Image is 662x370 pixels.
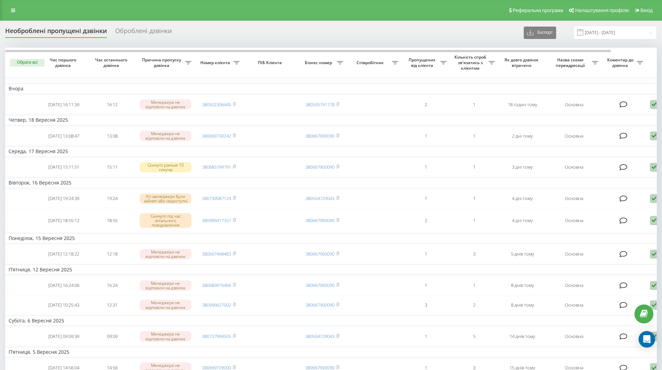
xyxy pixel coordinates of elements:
[202,217,231,223] a: 380996417357
[305,101,334,108] a: 380505761178
[498,158,546,177] td: 3 дні тому
[498,190,546,208] td: 4 дні тому
[498,276,546,294] td: 8 днів тому
[40,276,88,294] td: [DATE] 16:24:06
[639,331,655,348] div: Open Intercom Messenger
[305,251,334,257] a: 380667900090
[305,333,334,339] a: 380504729043
[402,127,450,145] td: 1
[498,127,546,145] td: 2 дні тому
[88,127,136,145] td: 13:08
[88,296,136,314] td: 12:31
[88,158,136,177] td: 15:11
[546,96,602,114] td: Основна
[202,133,231,139] a: 380669739242
[140,249,191,259] div: Менеджери не відповіли на дзвінок
[605,57,637,68] span: Коментар до дзвінка
[402,190,450,208] td: 1
[513,8,563,13] span: Реферальна програма
[402,327,450,346] td: 1
[40,96,88,114] td: [DATE] 16:11:39
[140,57,185,68] span: Причина пропуску дзвінка
[140,99,191,110] div: Менеджери не відповіли на дзвінок
[302,60,337,66] span: Бізнес номер
[546,190,602,208] td: Основна
[402,158,450,177] td: 1
[202,101,231,108] a: 380502306445
[350,60,392,66] span: Співробітник
[405,57,440,68] span: Пропущених від клієнта
[305,164,334,170] a: 380667900090
[550,57,592,68] span: Назва схеми переадресації
[450,209,498,232] td: 1
[40,245,88,263] td: [DATE] 12:18:22
[546,127,602,145] td: Основна
[88,209,136,232] td: 18:55
[140,331,191,341] div: Менеджери не відповіли на дзвінок
[546,158,602,177] td: Основна
[402,96,450,114] td: 2
[450,296,498,314] td: 2
[202,333,231,339] a: 380737994505
[402,276,450,294] td: 1
[140,280,191,291] div: Менеджери не відповіли на дзвінок
[249,60,292,66] span: ПІБ Клієнта
[450,96,498,114] td: 1
[88,327,136,346] td: 09:09
[202,195,231,201] a: 380739087124
[641,8,653,13] span: Вихід
[88,96,136,114] td: 16:12
[546,209,602,232] td: Основна
[202,302,231,308] a: 380996627002
[305,217,334,223] a: 380667900090
[498,209,546,232] td: 4 дні тому
[498,296,546,314] td: 8 днів тому
[546,327,602,346] td: Основна
[198,60,233,66] span: Номер клієнта
[546,276,602,294] td: Основна
[498,96,546,114] td: 18 годин тому
[140,193,191,204] div: Усі менеджери були зайняті або недоступні
[450,276,498,294] td: 1
[504,57,541,68] span: Як довго дзвінок втрачено
[450,327,498,346] td: 5
[115,27,172,38] div: Оброблені дзвінки
[140,213,191,228] div: Скинуто під час вітального повідомлення
[88,190,136,208] td: 19:24
[140,162,191,172] div: Скинуто раніше 10 секунд
[40,158,88,177] td: [DATE] 15:11:51
[575,8,629,13] span: Налаштування профілю
[40,327,88,346] td: [DATE] 09:09:39
[202,164,231,170] a: 380685799791
[546,296,602,314] td: Основна
[93,57,131,68] span: Час останнього дзвінка
[40,209,88,232] td: [DATE] 18:55:12
[40,127,88,145] td: [DATE] 13:08:47
[450,158,498,177] td: 1
[305,195,334,201] a: 380504729043
[140,131,191,141] div: Менеджери не відповіли на дзвінок
[498,327,546,346] td: 14 днів тому
[305,133,334,139] a: 380667900090
[40,190,88,208] td: [DATE] 19:24:39
[10,59,44,67] button: Обрати всі
[305,302,334,308] a: 380667900090
[546,245,602,263] td: Основна
[498,245,546,263] td: 5 днів тому
[5,27,107,38] div: Необроблені пропущені дзвінки
[202,282,231,288] a: 380689976466
[453,54,489,71] span: Кількість спроб зв'язатись з клієнтом
[524,27,556,39] button: Експорт
[88,245,136,263] td: 12:18
[45,57,82,68] span: Час першого дзвінка
[450,127,498,145] td: 1
[402,245,450,263] td: 1
[140,300,191,310] div: Менеджери не відповіли на дзвінок
[450,245,498,263] td: 3
[450,190,498,208] td: 1
[402,209,450,232] td: 2
[305,282,334,288] a: 380667900090
[40,296,88,314] td: [DATE] 10:25:43
[88,276,136,294] td: 16:24
[202,251,231,257] a: 380667468483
